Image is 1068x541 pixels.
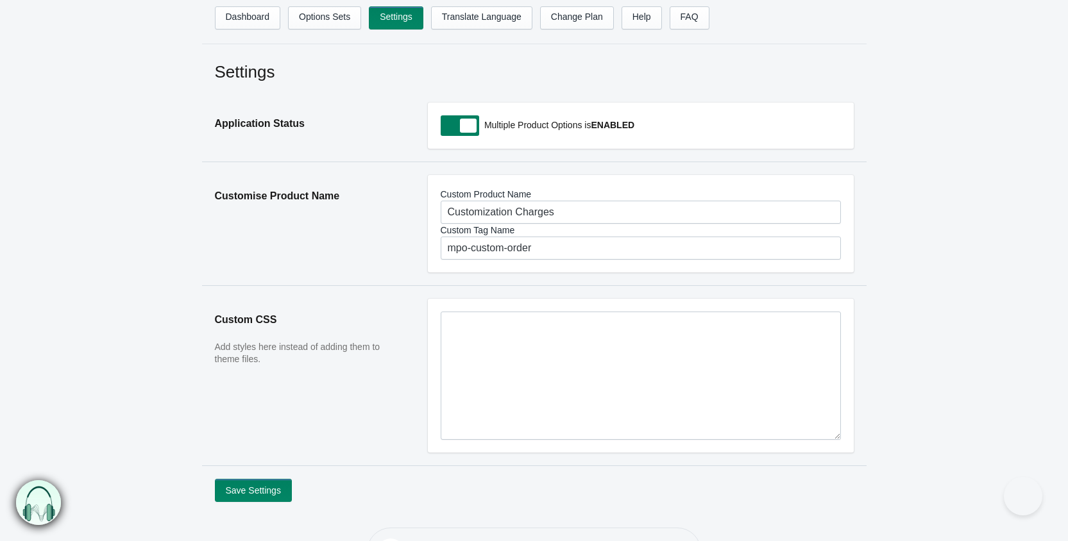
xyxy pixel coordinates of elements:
a: Settings [369,6,423,29]
label: Custom Tag Name [441,224,841,237]
a: Change Plan [540,6,614,29]
a: Translate Language [431,6,532,29]
h2: Settings [215,60,854,83]
button: Save Settings [215,479,292,502]
a: Help [622,6,662,29]
h2: Application Status [215,103,402,145]
a: FAQ [670,6,709,29]
label: Custom Product Name [441,188,841,201]
h2: Custom CSS [215,299,402,341]
a: Options Sets [288,6,361,29]
iframe: Toggle Customer Support [1004,477,1042,515]
a: Dashboard [215,6,281,29]
b: ENABLED [591,120,634,130]
img: bxm.png [17,481,62,526]
p: Multiple Product Options is [481,115,841,135]
h2: Customise Product Name [215,175,402,217]
p: Add styles here instead of adding them to theme files. [215,341,402,366]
